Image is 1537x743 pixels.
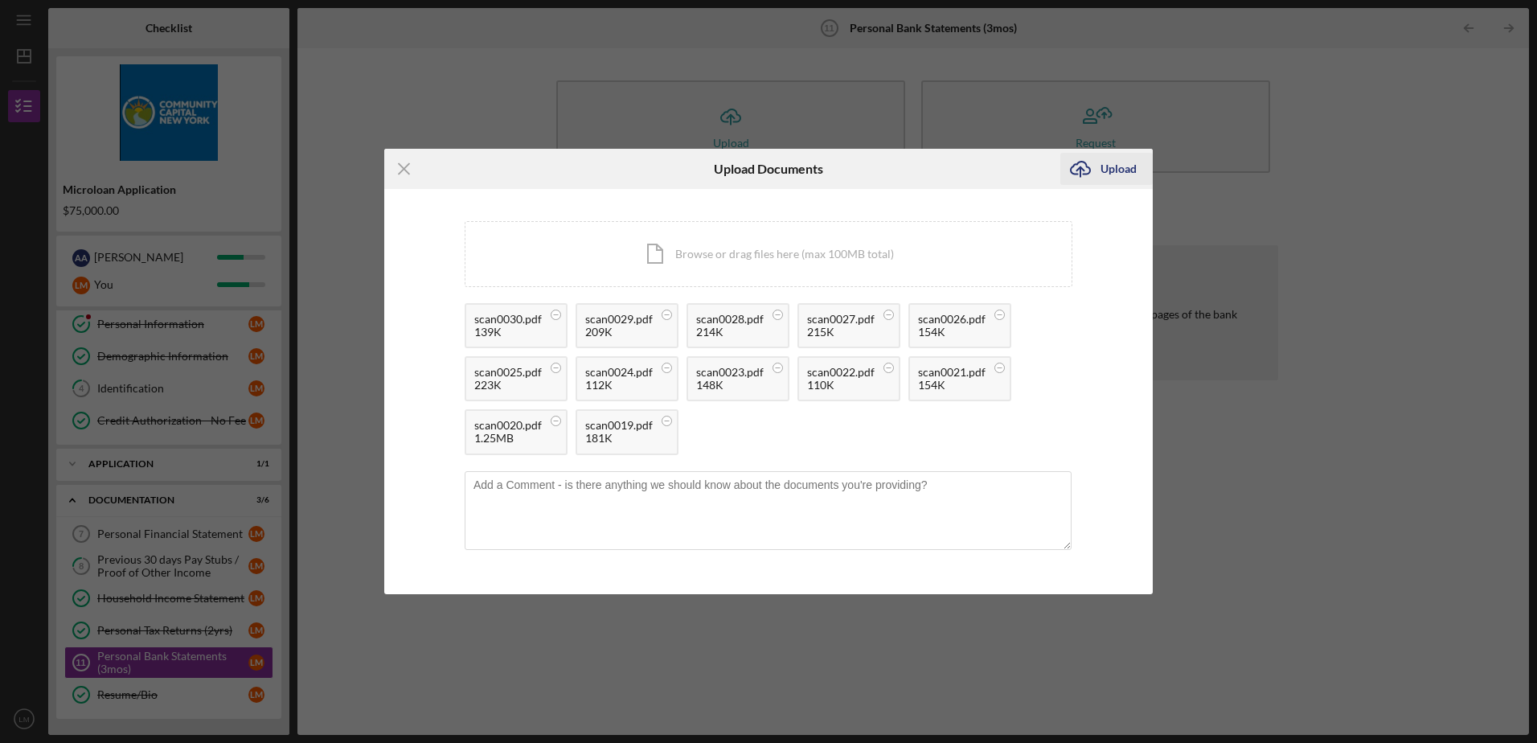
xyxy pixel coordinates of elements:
[918,313,986,326] div: scan0026.pdf
[807,379,875,392] div: 110K
[474,419,542,432] div: scan0020.pdf
[585,313,653,326] div: scan0029.pdf
[696,379,764,392] div: 148K
[474,313,542,326] div: scan0030.pdf
[807,313,875,326] div: scan0027.pdf
[585,366,653,379] div: scan0024.pdf
[1060,153,1153,185] button: Upload
[714,162,823,176] h6: Upload Documents
[474,432,542,445] div: 1.25MB
[918,366,986,379] div: scan0021.pdf
[807,326,875,339] div: 215K
[474,326,542,339] div: 139K
[696,326,764,339] div: 214K
[807,366,875,379] div: scan0022.pdf
[585,379,653,392] div: 112K
[474,366,542,379] div: scan0025.pdf
[474,379,542,392] div: 223K
[696,313,764,326] div: scan0028.pdf
[585,326,653,339] div: 209K
[585,432,653,445] div: 181K
[918,326,986,339] div: 154K
[1100,153,1137,185] div: Upload
[696,366,764,379] div: scan0023.pdf
[585,419,653,432] div: scan0019.pdf
[918,379,986,392] div: 154K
